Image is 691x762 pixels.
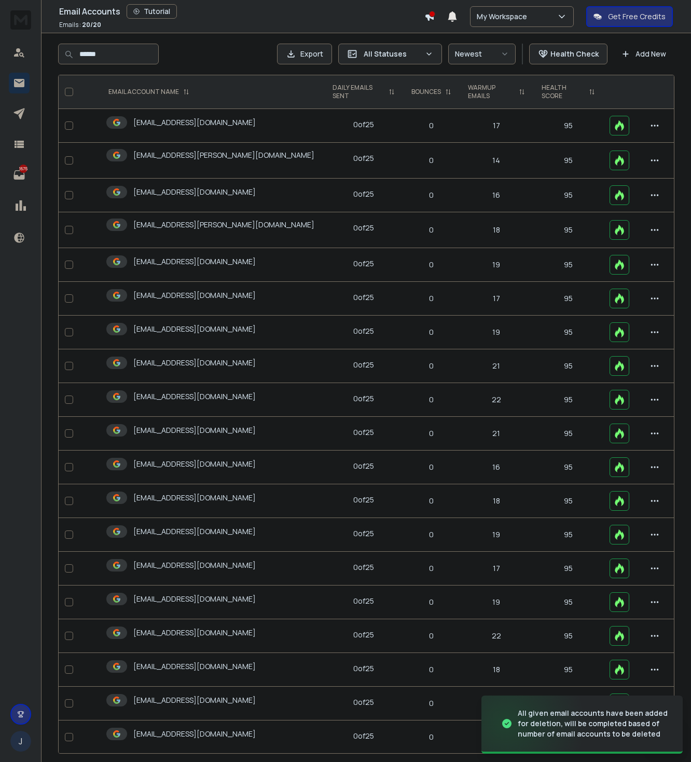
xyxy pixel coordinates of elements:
[460,143,533,179] td: 14
[9,165,30,185] a: 1675
[353,562,374,573] div: 0 of 25
[133,459,256,469] p: [EMAIL_ADDRESS][DOMAIN_NAME]
[533,653,603,687] td: 95
[127,4,177,19] button: Tutorial
[353,393,374,404] div: 0 of 25
[133,391,256,402] p: [EMAIL_ADDRESS][DOMAIN_NAME]
[133,628,256,638] p: [EMAIL_ADDRESS][DOMAIN_NAME]
[409,293,453,304] p: 0
[460,518,533,552] td: 19
[133,117,256,128] p: [EMAIL_ADDRESS][DOMAIN_NAME]
[409,496,453,506] p: 0
[409,428,453,439] p: 0
[533,212,603,248] td: 95
[409,732,453,742] p: 0
[533,417,603,451] td: 95
[411,88,441,96] p: BOUNCES
[409,155,453,166] p: 0
[409,631,453,641] p: 0
[133,661,256,672] p: [EMAIL_ADDRESS][DOMAIN_NAME]
[333,84,384,100] p: DAILY EMAILS SENT
[133,526,256,537] p: [EMAIL_ADDRESS][DOMAIN_NAME]
[460,179,533,212] td: 16
[277,44,332,64] button: Export
[409,394,453,405] p: 0
[533,383,603,417] td: 95
[460,349,533,383] td: 21
[353,189,374,199] div: 0 of 25
[133,358,256,368] p: [EMAIL_ADDRESS][DOMAIN_NAME]
[133,425,256,436] p: [EMAIL_ADDRESS][DOMAIN_NAME]
[533,552,603,586] td: 95
[460,619,533,653] td: 22
[533,619,603,653] td: 95
[518,708,670,739] div: All given email accounts have been added for deletion, will be completed based of number of email...
[133,187,256,197] p: [EMAIL_ADDRESS][DOMAIN_NAME]
[614,44,674,64] button: Add New
[460,417,533,451] td: 21
[364,49,421,59] p: All Statuses
[477,11,531,22] p: My Workspace
[533,687,603,720] td: 95
[533,451,603,484] td: 95
[353,697,374,707] div: 0 of 25
[59,21,101,29] p: Emails :
[133,729,256,739] p: [EMAIL_ADDRESS][DOMAIN_NAME]
[533,316,603,349] td: 95
[409,462,453,472] p: 0
[409,327,453,337] p: 0
[353,360,374,370] div: 0 of 25
[460,248,533,282] td: 19
[409,260,453,270] p: 0
[353,119,374,130] div: 0 of 25
[533,143,603,179] td: 95
[460,586,533,619] td: 19
[448,44,516,64] button: Newest
[353,292,374,303] div: 0 of 25
[550,49,599,59] p: Health Check
[460,451,533,484] td: 16
[460,653,533,687] td: 18
[460,552,533,586] td: 17
[468,84,515,100] p: WARMUP EMAILS
[409,597,453,607] p: 0
[586,6,673,27] button: Get Free Credits
[460,109,533,143] td: 17
[353,630,374,640] div: 0 of 25
[533,484,603,518] td: 95
[82,20,101,29] span: 20 / 20
[533,109,603,143] td: 95
[409,225,453,235] p: 0
[133,150,314,160] p: [EMAIL_ADDRESS][PERSON_NAME][DOMAIN_NAME]
[353,461,374,471] div: 0 of 25
[533,518,603,552] td: 95
[533,282,603,316] td: 95
[529,44,607,64] button: Health Check
[533,349,603,383] td: 95
[481,693,585,755] img: image
[409,698,453,709] p: 0
[409,190,453,200] p: 0
[460,383,533,417] td: 22
[460,720,533,754] td: 20
[460,316,533,349] td: 19
[353,427,374,438] div: 0 of 25
[353,528,374,539] div: 0 of 25
[133,493,256,503] p: [EMAIL_ADDRESS][DOMAIN_NAME]
[10,731,31,752] button: J
[460,484,533,518] td: 18
[409,664,453,675] p: 0
[108,88,189,96] div: EMAIL ACCOUNT NAME
[460,282,533,316] td: 17
[353,223,374,233] div: 0 of 25
[353,326,374,336] div: 0 of 25
[409,361,453,371] p: 0
[533,586,603,619] td: 95
[353,495,374,505] div: 0 of 25
[133,256,256,267] p: [EMAIL_ADDRESS][DOMAIN_NAME]
[353,663,374,674] div: 0 of 25
[133,220,314,230] p: [EMAIL_ADDRESS][PERSON_NAME][DOMAIN_NAME]
[608,11,666,22] p: Get Free Credits
[533,248,603,282] td: 95
[59,4,424,19] div: Email Accounts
